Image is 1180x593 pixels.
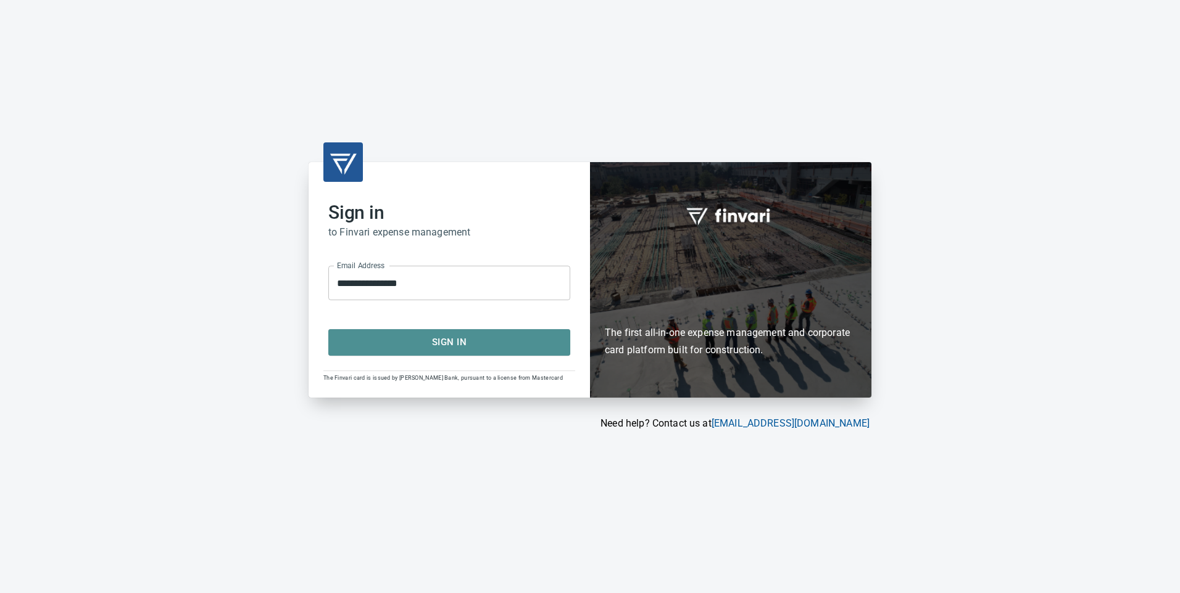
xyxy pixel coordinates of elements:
h6: to Finvari expense management [328,224,570,241]
img: fullword_logo_white.png [684,201,777,229]
h6: The first all-in-one expense management and corporate card platform built for construction. [605,253,857,359]
a: [EMAIL_ADDRESS][DOMAIN_NAME] [712,417,870,429]
button: Sign In [328,329,570,355]
span: Sign In [342,334,557,350]
h2: Sign in [328,202,570,224]
img: transparent_logo.png [328,147,358,177]
span: The Finvari card is issued by [PERSON_NAME] Bank, pursuant to a license from Mastercard [323,375,563,381]
div: Finvari [590,162,871,397]
p: Need help? Contact us at [309,416,870,431]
